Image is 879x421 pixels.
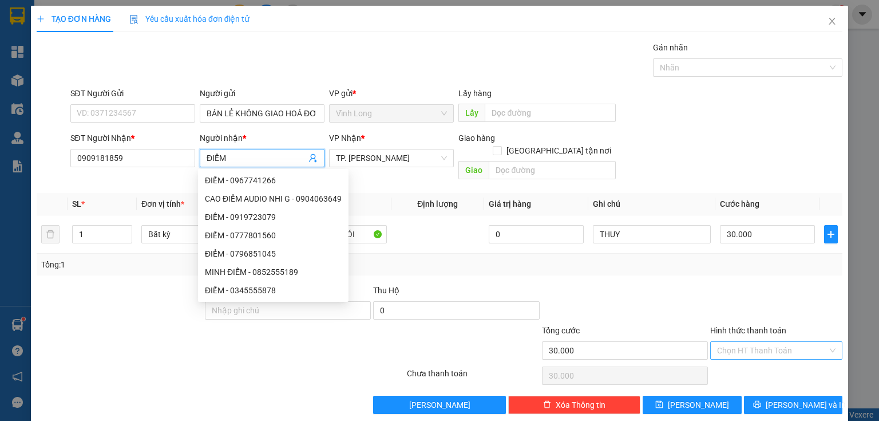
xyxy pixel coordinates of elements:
button: plus [824,225,838,243]
span: [GEOGRAPHIC_DATA] tận nơi [502,144,616,157]
span: Xóa Thông tin [556,399,605,411]
button: Close [816,6,848,38]
div: ĐIỂM - 0777801560 [198,226,349,245]
span: SL [72,199,81,208]
span: Bất kỳ [148,226,252,243]
span: printer [753,400,761,410]
span: Giao [458,161,489,179]
div: BÁN LẺ KHÔNG GIAO HOÁ ĐƠN [10,37,66,92]
span: Tổng cước [542,326,580,335]
div: Chưa thanh toán [406,367,540,387]
span: VP Nhận [329,133,361,143]
img: icon [129,15,138,24]
div: SĐT Người Nhận [70,132,195,144]
span: [PERSON_NAME] và In [766,399,846,411]
button: delete [41,225,60,243]
div: ĐIỂM - 0345555878 [198,281,349,300]
div: MINH ĐIỂM - 0852555189 [205,266,342,278]
span: Giao hàng [458,133,495,143]
div: CAO ĐIỂM AUDIO NHI G - 0904063649 [205,192,342,205]
div: ĐIỂM - 0967741266 [205,174,342,187]
div: ĐIỂM - 0796851045 [198,245,349,263]
span: delete [543,400,551,410]
span: plus [37,15,45,23]
span: Yêu cầu xuất hóa đơn điện tử [129,14,250,23]
label: Gán nhãn [653,43,688,52]
div: Người gửi [200,87,324,100]
div: ĐIỂM - 0919723079 [205,211,342,223]
span: TP. Hồ Chí Minh [336,149,447,167]
th: Ghi chú [588,193,715,215]
div: Vĩnh Long [10,10,66,37]
div: ĐIỂM - 0777801560 [205,229,342,242]
div: SĐT Người Gửi [70,87,195,100]
input: Dọc đường [489,161,616,179]
span: close [827,17,837,26]
div: Người nhận [200,132,324,144]
div: ĐIỂM - 0345555878 [205,284,342,297]
div: CAO ĐIỂM AUDIO NHI G - 0904063649 [198,190,349,208]
div: ĐIỂM - 0919723079 [198,208,349,226]
div: TP. [PERSON_NAME] [74,10,166,37]
div: ĐIỂM - 0967741266 [198,171,349,190]
span: Giá trị hàng [489,199,531,208]
span: [PERSON_NAME] [668,399,729,411]
span: Cước hàng [720,199,759,208]
span: Nhận: [74,11,102,23]
label: Hình thức thanh toán [710,326,786,335]
span: TẠO ĐƠN HÀNG [37,14,111,23]
span: plus [825,230,837,239]
input: Ghi chú đơn hàng [205,301,371,320]
button: printer[PERSON_NAME] và In [744,396,843,414]
div: Tổng: 1 [41,258,340,271]
span: user-add [308,154,318,163]
button: save[PERSON_NAME] [643,396,742,414]
span: Lấy hàng [458,89,492,98]
span: Vĩnh Long [336,105,447,122]
span: save [655,400,663,410]
div: MINH ĐIỂM - 0852555189 [198,263,349,281]
div: ĐIỂM - 0796851045 [205,247,342,260]
div: VP gửi [329,87,454,100]
button: deleteXóa Thông tin [508,396,640,414]
input: Ghi Chú [593,225,711,243]
input: Dọc đường [485,104,616,122]
div: VĨNH [74,37,166,51]
input: 0 [489,225,584,243]
span: Đơn vị tính [141,199,184,208]
span: [PERSON_NAME] [409,399,470,411]
button: [PERSON_NAME] [373,396,505,414]
div: 0382926798 [74,51,166,67]
span: Gửi: [10,11,27,23]
span: Thu Hộ [373,286,399,295]
span: Lấy [458,104,485,122]
span: Định lượng [417,199,458,208]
